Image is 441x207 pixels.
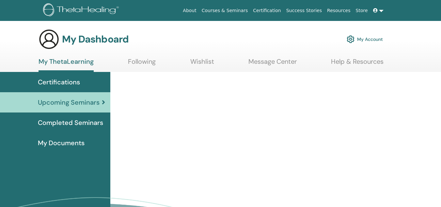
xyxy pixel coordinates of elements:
[38,97,100,107] span: Upcoming Seminars
[199,5,251,17] a: Courses & Seminars
[284,5,324,17] a: Success Stories
[180,5,199,17] a: About
[39,29,59,50] img: generic-user-icon.jpg
[331,58,384,70] a: Help & Resources
[62,33,129,45] h3: My Dashboard
[190,58,214,70] a: Wishlist
[38,118,103,128] span: Completed Seminars
[250,5,283,17] a: Certification
[128,58,156,70] a: Following
[347,32,383,46] a: My Account
[39,58,94,72] a: My ThetaLearning
[347,34,354,45] img: cog.svg
[248,58,297,70] a: Message Center
[38,138,85,148] span: My Documents
[38,77,80,87] span: Certifications
[353,5,370,17] a: Store
[324,5,353,17] a: Resources
[43,3,121,18] img: logo.png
